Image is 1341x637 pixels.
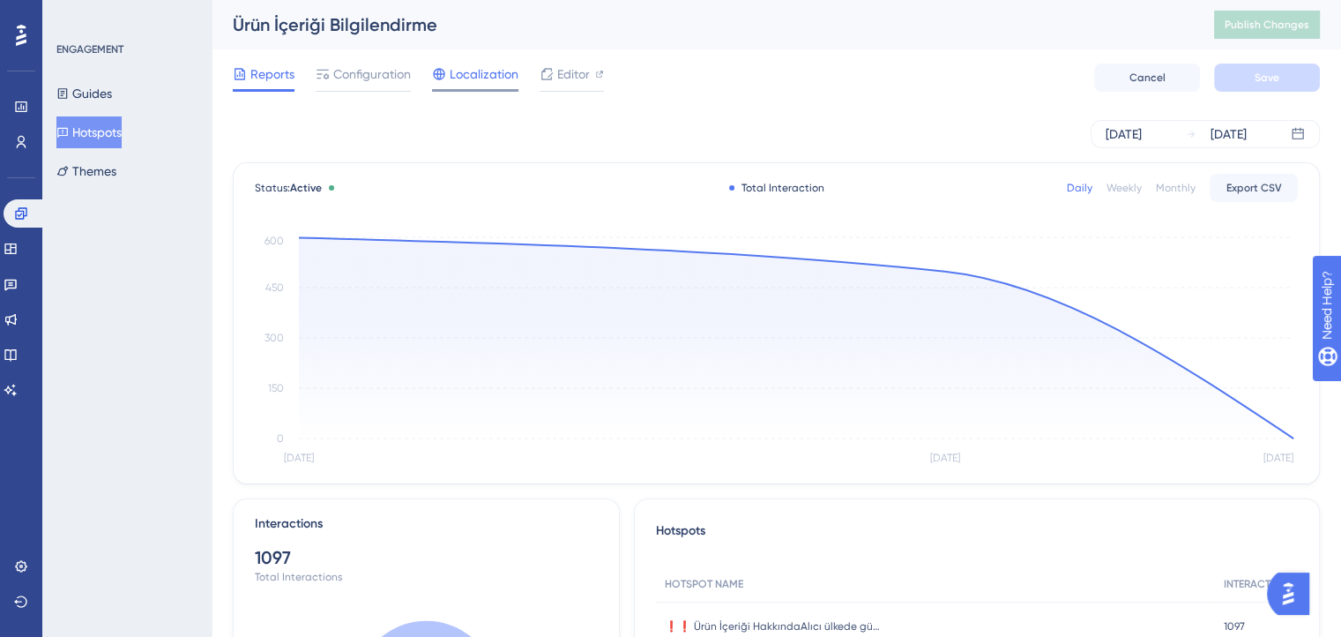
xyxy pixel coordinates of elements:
span: HOTSPOT NAME [665,577,743,591]
span: ❗❗ Ürün İçeriği HakkındaAlıcı ülkede gümrüklerde yaşanabilecek yoğunlukları ve gecikmeleri en aza... [665,619,885,633]
tspan: 0 [277,432,284,445]
button: Save [1214,64,1320,92]
button: Guides [56,78,112,109]
tspan: 150 [268,382,284,394]
span: Status: [255,181,322,195]
span: Localization [450,64,518,85]
span: Editor [557,64,590,85]
button: Publish Changes [1214,11,1320,39]
button: Themes [56,155,116,187]
div: Interactions [255,513,323,535]
div: Total Interaction [729,181,824,195]
button: Hotspots [56,116,122,148]
tspan: [DATE] [1263,452,1293,464]
span: Reports [250,64,294,85]
button: Cancel [1094,64,1200,92]
tspan: 300 [264,332,284,344]
div: Monthly [1156,181,1196,195]
tspan: 450 [265,281,284,294]
tspan: [DATE] [929,452,959,464]
div: Weekly [1106,181,1142,195]
tspan: 600 [264,235,284,247]
span: 1097 [1224,619,1245,633]
span: Publish Changes [1225,18,1309,32]
button: Export CSV [1210,174,1298,202]
div: Daily [1067,181,1092,195]
div: [DATE] [1106,124,1142,145]
iframe: UserGuiding AI Assistant Launcher [1267,567,1320,620]
span: Need Help? [41,4,110,26]
div: [DATE] [1211,124,1247,145]
span: Hotspots [656,521,705,552]
span: INTERACTION [1224,577,1289,591]
span: Configuration [333,64,411,85]
div: ENGAGEMENT [56,42,123,56]
span: Save [1255,71,1279,85]
span: Cancel [1129,71,1166,85]
span: Active [290,182,322,194]
span: Export CSV [1226,181,1282,195]
div: 1097 [255,545,598,570]
tspan: [DATE] [284,452,314,464]
div: Ürün İçeriği Bilgilendirme [233,12,1170,37]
